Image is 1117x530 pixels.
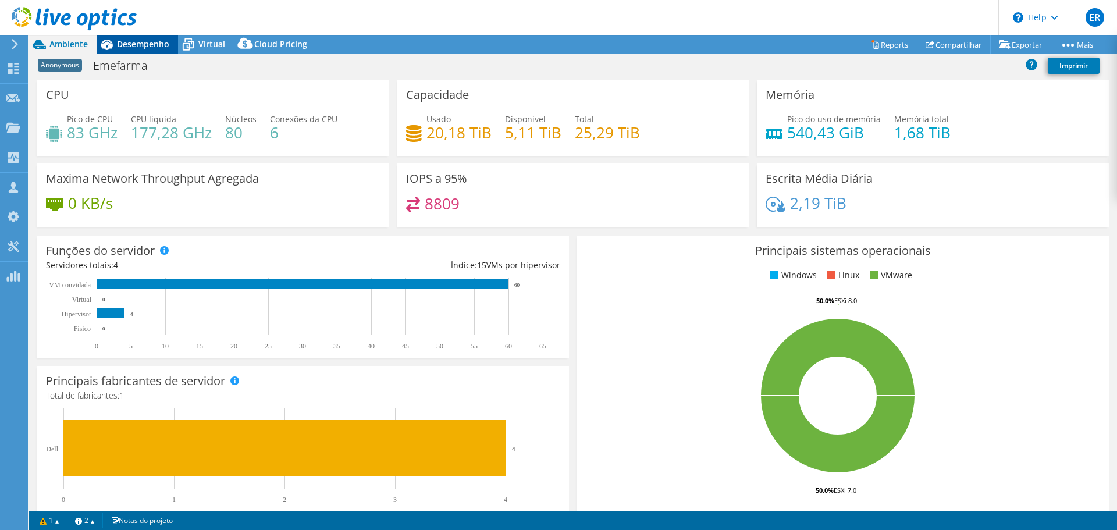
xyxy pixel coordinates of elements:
[505,126,561,139] h4: 5,11 TiB
[867,269,912,282] li: VMware
[95,342,98,350] text: 0
[46,244,155,257] h3: Funções do servidor
[406,88,469,101] h3: Capacidade
[862,35,917,54] a: Reports
[766,172,873,185] h3: Escrita Média Diária
[894,126,951,139] h4: 1,68 TiB
[787,113,881,125] span: Pico do uso de memória
[505,342,512,350] text: 60
[102,326,105,332] text: 0
[46,259,303,272] div: Servidores totais:
[787,126,881,139] h4: 540,43 GiB
[102,513,181,528] a: Notas do projeto
[88,59,166,72] h1: Emefarma
[766,88,814,101] h3: Memória
[230,342,237,350] text: 20
[68,197,113,209] h4: 0 KB/s
[575,113,594,125] span: Total
[514,282,520,288] text: 60
[303,259,560,272] div: Índice: VMs por hipervisor
[1048,58,1100,74] a: Imprimir
[46,88,69,101] h3: CPU
[816,486,834,495] tspan: 50.0%
[67,126,118,139] h4: 83 GHz
[1013,12,1023,23] svg: \n
[172,496,176,504] text: 1
[333,342,340,350] text: 35
[477,259,486,271] span: 15
[129,342,133,350] text: 5
[270,113,337,125] span: Conexões da CPU
[62,496,65,504] text: 0
[74,325,91,333] tspan: Físico
[471,342,478,350] text: 55
[254,38,307,49] span: Cloud Pricing
[131,113,176,125] span: CPU líquida
[117,38,169,49] span: Desempenho
[1086,8,1104,27] span: ER
[102,297,105,303] text: 0
[393,496,397,504] text: 3
[265,342,272,350] text: 25
[198,38,225,49] span: Virtual
[586,244,1100,257] h3: Principais sistemas operacionais
[49,38,88,49] span: Ambiente
[196,342,203,350] text: 15
[368,342,375,350] text: 40
[425,197,460,210] h4: 8809
[917,35,991,54] a: Compartilhar
[512,445,515,452] text: 4
[46,172,259,185] h3: Maxima Network Throughput Agregada
[426,113,451,125] span: Usado
[162,342,169,350] text: 10
[67,513,103,528] a: 2
[49,281,91,289] text: VM convidada
[46,389,560,402] h4: Total de fabricantes:
[894,113,949,125] span: Memória total
[767,269,817,282] li: Windows
[834,486,856,495] tspan: ESXi 7.0
[225,126,257,139] h4: 80
[113,259,118,271] span: 4
[790,197,846,209] h4: 2,19 TiB
[46,445,58,453] text: Dell
[406,172,467,185] h3: IOPS a 95%
[575,126,640,139] h4: 25,29 TiB
[31,513,67,528] a: 1
[72,296,92,304] text: Virtual
[436,342,443,350] text: 50
[131,126,212,139] h4: 177,28 GHz
[539,342,546,350] text: 65
[67,113,113,125] span: Pico de CPU
[62,310,91,318] text: Hipervisor
[299,342,306,350] text: 30
[834,296,857,305] tspan: ESXi 8.0
[270,126,337,139] h4: 6
[1051,35,1102,54] a: Mais
[46,375,225,387] h3: Principais fabricantes de servidor
[426,126,492,139] h4: 20,18 TiB
[283,496,286,504] text: 2
[824,269,859,282] li: Linux
[505,113,546,125] span: Disponível
[990,35,1051,54] a: Exportar
[816,296,834,305] tspan: 50.0%
[119,390,124,401] span: 1
[402,342,409,350] text: 45
[130,311,133,317] text: 4
[504,496,507,504] text: 4
[225,113,257,125] span: Núcleos
[38,59,82,72] span: Anonymous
